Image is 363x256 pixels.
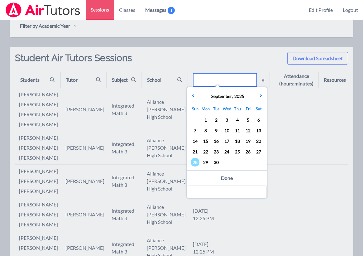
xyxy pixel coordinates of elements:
[222,147,231,156] span: 24
[19,244,60,252] li: [PERSON_NAME]
[211,146,222,157] div: Choose Tuesday September 23 of 2025
[232,125,243,136] div: Choose Thursday September 11 of 2025
[243,125,253,136] div: Choose Friday September 12 of 2025
[222,115,231,124] span: 3
[222,125,232,136] div: Choose Wednesday September 10 of 2025
[191,147,199,156] span: 21
[15,20,81,32] button: Filter by Academic Year
[275,72,318,87] div: Attendance (hours:minutes)
[201,126,210,135] span: 8
[5,2,81,17] img: Airtutors Logo
[233,94,244,99] span: 2025
[243,114,253,125] div: Choose Friday September 05 of 2025
[222,104,232,114] div: Wed
[142,165,188,198] td: Alliance [PERSON_NAME] High School
[233,147,242,156] span: 25
[254,147,263,156] span: 27
[142,131,188,165] td: Alliance [PERSON_NAME] High School
[244,115,252,124] span: 5
[19,177,60,185] li: [PERSON_NAME]
[19,187,60,195] li: [PERSON_NAME]
[253,125,264,136] div: Choose Saturday September 13 of 2025
[243,146,253,157] div: Choose Friday September 26 of 2025
[232,146,243,157] div: Choose Thursday September 25 of 2025
[210,94,232,99] span: September
[60,165,107,198] td: [PERSON_NAME]
[107,131,142,165] td: Integrated Math 3
[19,201,60,208] li: [PERSON_NAME]
[244,137,252,145] span: 19
[222,114,232,125] div: Choose Wednesday September 03 of 2025
[190,136,200,146] div: Choose Sunday September 14 of 2025
[222,137,231,145] span: 17
[19,167,60,175] li: [PERSON_NAME]
[212,137,221,145] span: 16
[254,137,263,145] span: 20
[233,115,242,124] span: 4
[232,114,243,125] div: Choose Thursday September 04 of 2025
[19,121,60,128] li: [PERSON_NAME]
[222,136,232,146] div: Choose Wednesday September 17 of 2025
[212,126,221,135] span: 9
[200,136,211,146] div: Choose Monday September 15 of 2025
[19,211,60,218] li: [PERSON_NAME]
[147,76,161,84] div: School
[201,115,210,124] span: 1
[211,125,222,136] div: Choose Tuesday September 09 of 2025
[107,165,142,198] td: Integrated Math 3
[254,126,263,135] span: 13
[210,93,244,99] div: ,
[19,154,60,162] li: [PERSON_NAME]
[191,158,199,167] span: 28
[233,126,242,135] span: 11
[244,126,252,135] span: 12
[221,174,233,182] button: Done
[19,101,60,108] li: [PERSON_NAME]
[66,76,78,84] div: Tutor
[222,146,232,157] div: Choose Wednesday September 24 of 2025
[201,137,210,145] span: 15
[200,104,211,114] div: Mon
[243,136,253,146] div: Choose Friday September 19 of 2025
[222,157,232,167] div: Choose Wednesday October 01 of 2025
[19,111,60,118] li: [PERSON_NAME]
[190,114,200,125] div: Choose Sunday August 31 of 2025
[60,88,107,131] td: [PERSON_NAME]
[232,136,243,146] div: Choose Thursday September 18 of 2025
[211,157,222,167] div: Choose Tuesday September 30 of 2025
[212,147,221,156] span: 23
[212,158,221,167] span: 30
[211,136,222,146] div: Choose Tuesday September 16 of 2025
[19,144,60,152] li: [PERSON_NAME]
[19,221,60,228] li: [PERSON_NAME]
[190,157,200,167] div: Choose Sunday September 28 of 2025
[60,198,107,231] td: [PERSON_NAME]
[232,104,243,114] div: Thu
[287,52,348,65] button: Download Spreadsheet
[243,157,253,167] div: Choose Friday October 03 of 2025
[188,198,270,231] td: [DATE] 12:25 PM
[253,157,264,167] div: Choose Saturday October 04 of 2025
[200,114,211,125] div: Choose Monday September 01 of 2025
[233,137,242,145] span: 18
[142,88,188,131] td: Alliance [PERSON_NAME] High School
[211,114,222,125] div: Choose Tuesday September 02 of 2025
[107,88,142,131] td: Integrated Math 3
[168,7,175,14] span: 1
[222,126,231,135] span: 10
[15,52,132,72] h2: Student Air Tutors Sessions
[211,104,222,114] div: Tue
[19,91,60,98] li: [PERSON_NAME]
[191,137,199,145] span: 14
[201,158,210,167] span: 29
[212,115,221,124] span: 2
[60,131,107,165] td: [PERSON_NAME]
[253,146,264,157] div: Choose Saturday September 27 of 2025
[190,146,200,157] div: Choose Sunday September 21 of 2025
[201,147,210,156] span: 22
[253,104,264,114] div: Sat
[19,234,60,242] li: [PERSON_NAME]
[190,104,200,114] div: Sun
[190,125,200,136] div: Choose Sunday September 07 of 2025
[200,157,211,167] div: Choose Monday September 29 of 2025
